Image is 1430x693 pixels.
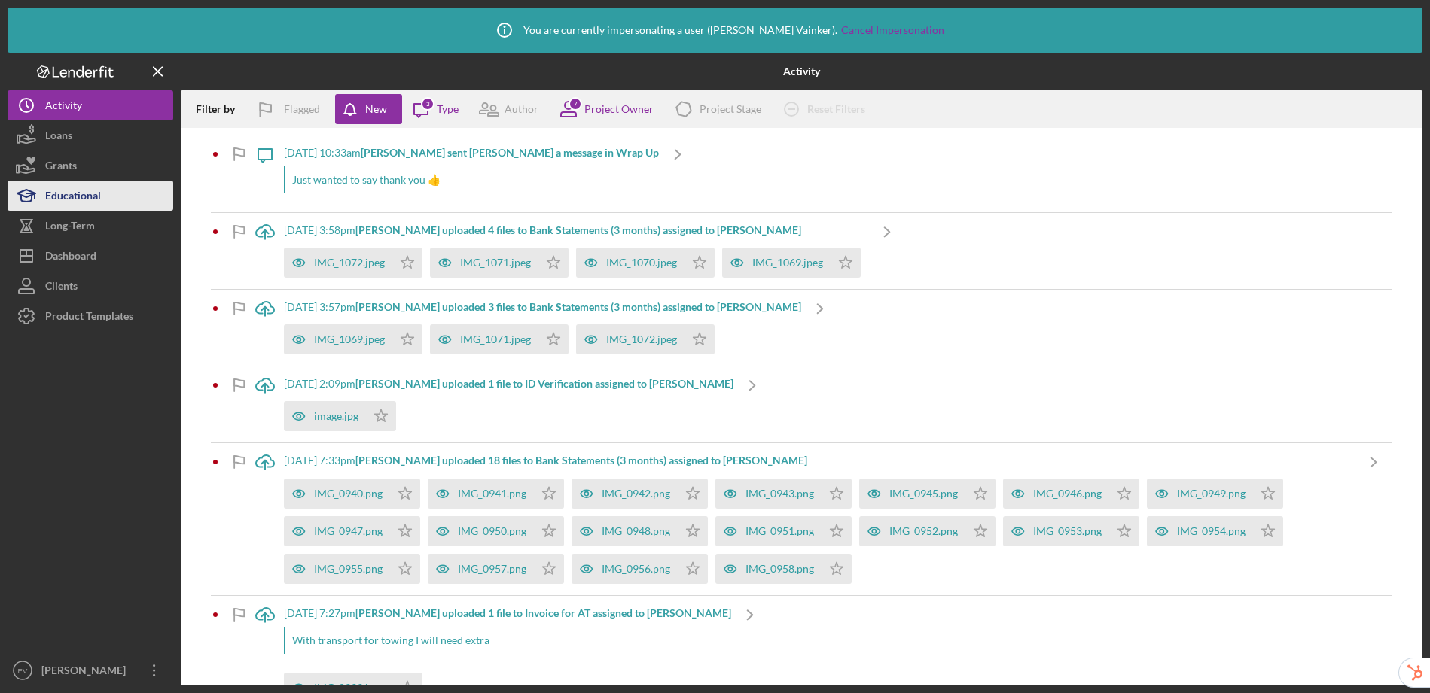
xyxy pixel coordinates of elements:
[246,213,906,289] a: [DATE] 3:58pm[PERSON_NAME] uploaded 4 files to Bank Statements (3 months) assigned to [PERSON_NAM...
[38,655,136,689] div: [PERSON_NAME]
[8,211,173,241] button: Long-Term
[430,248,569,278] button: IMG_1071.jpeg
[284,166,659,193] div: Just wanted to say thank you 👍
[314,488,383,500] div: IMG_0940.png
[841,24,944,36] a: Cancel Impersonation
[745,525,814,537] div: IMG_0951.png
[486,11,944,49] div: You are currently impersonating a user ( [PERSON_NAME] Vainker ).
[45,120,72,154] div: Loans
[8,301,173,331] button: Product Templates
[1003,516,1139,546] button: IMG_0953.png
[606,333,677,345] div: IMG_1072.jpeg
[569,97,582,111] div: 7
[246,290,839,366] a: [DATE] 3:57pm[PERSON_NAME] uploaded 3 files to Bank Statements (3 months) assigned to [PERSON_NAM...
[1147,479,1283,509] button: IMG_0949.png
[458,525,526,537] div: IMG_0950.png
[314,410,358,422] div: image.jpg
[284,454,1355,467] div: [DATE] 7:33pm
[602,488,670,500] div: IMG_0942.png
[722,248,861,278] button: IMG_1069.jpeg
[859,516,996,546] button: IMG_0952.png
[246,366,771,442] a: [DATE] 2:09pm[PERSON_NAME] uploaded 1 file to ID Verification assigned to [PERSON_NAME]image.jpg
[859,479,996,509] button: IMG_0945.png
[284,554,420,584] button: IMG_0955.png
[45,271,78,305] div: Clients
[361,146,659,159] b: [PERSON_NAME] sent [PERSON_NAME] a message in Wrap Up
[572,479,708,509] button: IMG_0942.png
[284,516,420,546] button: IMG_0947.png
[1177,525,1246,537] div: IMG_0954.png
[196,103,246,115] div: Filter by
[576,324,715,354] button: IMG_1072.jpeg
[284,627,731,654] div: With transport for towing I will need extra
[284,94,320,124] div: Flagged
[284,378,733,390] div: [DATE] 2:09pm
[428,479,564,509] button: IMG_0941.png
[584,103,654,115] div: Project Owner
[314,563,383,575] div: IMG_0955.png
[715,516,852,546] button: IMG_0951.png
[460,257,531,269] div: IMG_1071.jpeg
[284,401,396,431] button: image.jpg
[1177,488,1246,500] div: IMG_0949.png
[8,150,173,181] button: Grants
[576,248,715,278] button: IMG_1070.jpeg
[745,488,814,500] div: IMG_0943.png
[745,563,814,575] div: IMG_0958.png
[355,377,733,390] b: [PERSON_NAME] uploaded 1 file to ID Verification assigned to [PERSON_NAME]
[45,301,133,335] div: Product Templates
[458,488,526,500] div: IMG_0941.png
[428,554,564,584] button: IMG_0957.png
[572,516,708,546] button: IMG_0948.png
[8,271,173,301] button: Clients
[437,103,459,115] div: Type
[355,606,731,619] b: [PERSON_NAME] uploaded 1 file to Invoice for AT assigned to [PERSON_NAME]
[430,324,569,354] button: IMG_1071.jpeg
[45,211,95,245] div: Long-Term
[1003,479,1139,509] button: IMG_0946.png
[572,554,708,584] button: IMG_0956.png
[8,181,173,211] button: Educational
[284,248,422,278] button: IMG_1072.jpeg
[284,301,801,313] div: [DATE] 3:57pm
[1147,516,1283,546] button: IMG_0954.png
[773,94,880,124] button: Reset Filters
[889,525,958,537] div: IMG_0952.png
[783,65,820,78] b: Activity
[246,94,335,124] button: Flagged
[1033,525,1102,537] div: IMG_0953.png
[602,563,670,575] div: IMG_0956.png
[428,516,564,546] button: IMG_0950.png
[284,224,868,236] div: [DATE] 3:58pm
[602,525,670,537] div: IMG_0948.png
[8,120,173,150] button: Loans
[355,223,801,236] b: [PERSON_NAME] uploaded 4 files to Bank Statements (3 months) assigned to [PERSON_NAME]
[8,655,173,685] button: EV[PERSON_NAME]
[284,324,422,354] button: IMG_1069.jpeg
[752,257,823,269] div: IMG_1069.jpeg
[700,103,761,115] div: Project Stage
[284,479,420,509] button: IMG_0940.png
[365,94,387,124] div: New
[45,241,96,275] div: Dashboard
[1033,488,1102,500] div: IMG_0946.png
[889,488,958,500] div: IMG_0945.png
[8,90,173,120] button: Activity
[807,94,865,124] div: Reset Filters
[460,333,531,345] div: IMG_1071.jpeg
[45,150,77,184] div: Grants
[8,241,173,271] button: Dashboard
[246,135,697,212] a: [DATE] 10:33am[PERSON_NAME] sent [PERSON_NAME] a message in Wrap UpJust wanted to say thank you 👍
[314,525,383,537] div: IMG_0947.png
[458,563,526,575] div: IMG_0957.png
[606,257,677,269] div: IMG_1070.jpeg
[45,90,82,124] div: Activity
[505,103,538,115] div: Author
[335,94,402,124] button: New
